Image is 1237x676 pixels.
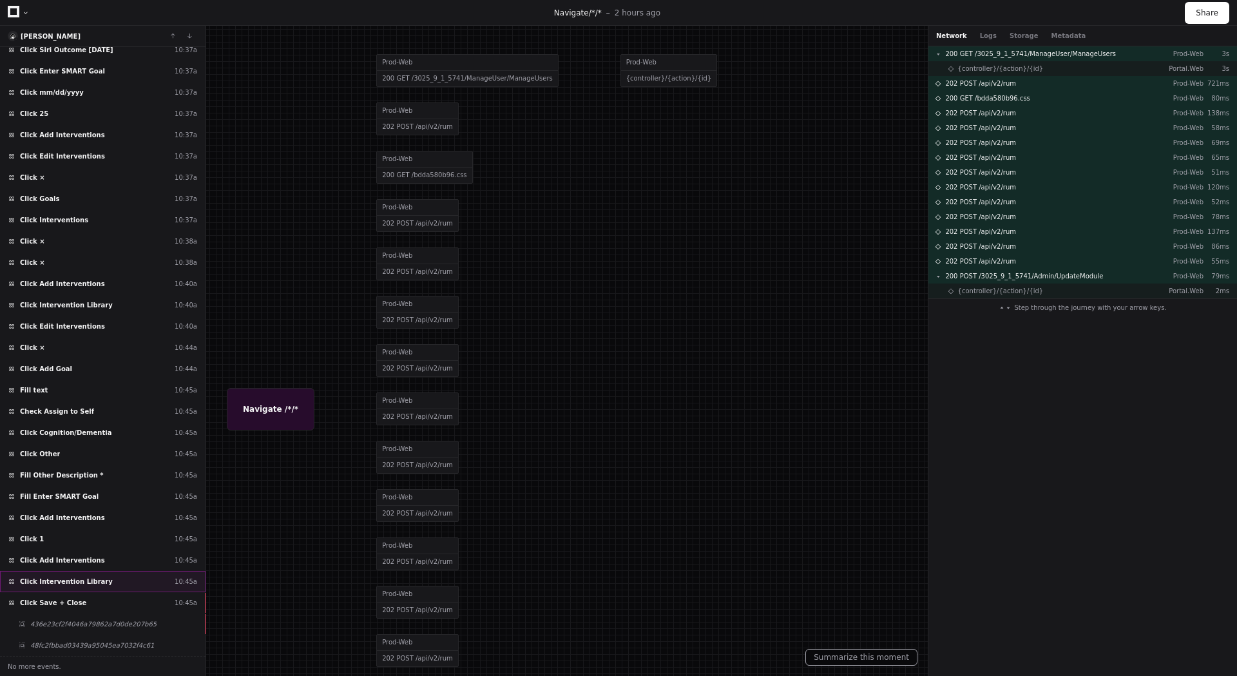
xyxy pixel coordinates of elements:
[175,279,197,289] div: 10:40a
[20,385,48,395] span: Fill text
[936,31,967,41] button: Network
[1203,138,1229,148] p: 69ms
[945,123,1016,133] span: 202 POST /api/v2/rum
[945,182,1016,192] span: 202 POST /api/v2/rum
[20,88,84,97] span: Click mm/dd/yyyy
[1167,256,1203,266] p: Prod-Web
[1203,271,1229,281] p: 79ms
[945,227,1016,237] span: 202 POST /api/v2/rum
[175,215,197,225] div: 10:37a
[1203,123,1229,133] p: 58ms
[1167,182,1203,192] p: Prod-Web
[20,279,105,289] span: Click Add Interventions
[20,513,105,523] span: Click Add Interventions
[945,138,1016,148] span: 202 POST /api/v2/rum
[958,64,1044,73] span: {controller}/{action}/{id}
[20,66,105,76] span: Click Enter SMART Goal
[945,197,1016,207] span: 202 POST /api/v2/rum
[20,109,48,119] span: Click 25
[20,237,45,246] span: Click ×
[20,194,59,204] span: Click Goals
[1051,31,1086,41] button: Metadata
[175,364,197,374] div: 10:44a
[20,258,45,267] span: Click ×
[1203,79,1229,88] p: 721ms
[20,343,45,352] span: Click ×
[175,194,197,204] div: 10:37a
[21,33,81,40] a: [PERSON_NAME]
[1203,286,1229,296] p: 2ms
[175,470,197,480] div: 10:45a
[20,577,113,586] span: Click Intervention Library
[1203,242,1229,251] p: 86ms
[1203,153,1229,162] p: 65ms
[945,212,1016,222] span: 202 POST /api/v2/rum
[805,649,917,666] button: Summarize this moment
[1203,108,1229,118] p: 138ms
[1203,227,1229,237] p: 137ms
[20,300,113,310] span: Click Intervention Library
[1203,212,1229,222] p: 78ms
[1203,256,1229,266] p: 55ms
[1167,138,1203,148] p: Prod-Web
[20,449,60,459] span: Click Other
[175,88,197,97] div: 10:37a
[20,130,105,140] span: Click Add Interventions
[945,271,1103,281] span: 200 POST /3025_9_1_5741/Admin/UpdateModule
[945,49,1116,59] span: 200 GET /3025_9_1_5741/ManageUser/ManageUsers
[20,173,45,182] span: Click ×
[20,151,105,161] span: Click Edit Interventions
[1203,182,1229,192] p: 120ms
[945,242,1016,251] span: 202 POST /api/v2/rum
[615,8,660,18] p: 2 hours ago
[20,322,105,331] span: Click Edit Interventions
[1014,303,1166,313] span: Step through the journey with your arrow keys.
[20,407,94,416] span: Check Assign to Self
[175,555,197,565] div: 10:45a
[1167,64,1203,73] p: Portal.Web
[175,492,197,501] div: 10:45a
[30,641,154,650] span: 48fc2fbbad03439a95045ea7032f4c61
[20,534,44,544] span: Click 1
[20,492,99,501] span: Fill Enter SMART Goal
[175,173,197,182] div: 10:37a
[175,237,197,246] div: 10:38a
[1167,242,1203,251] p: Prod-Web
[1167,153,1203,162] p: Prod-Web
[1167,212,1203,222] p: Prod-Web
[175,109,197,119] div: 10:37a
[175,66,197,76] div: 10:37a
[980,31,997,41] button: Logs
[175,300,197,310] div: 10:40a
[175,130,197,140] div: 10:37a
[20,45,113,55] span: Click Siri Outcome [DATE]
[20,598,86,608] span: Click Save + Close
[175,407,197,416] div: 10:45a
[945,79,1016,88] span: 202 POST /api/v2/rum
[554,8,589,17] span: Navigate
[20,470,104,480] span: Fill Other Description *
[175,258,197,267] div: 10:38a
[175,577,197,586] div: 10:45a
[8,662,61,671] span: No more events.
[175,449,197,459] div: 10:45a
[945,93,1030,103] span: 200 GET /bdda580b96.css
[175,513,197,523] div: 10:45a
[30,619,157,629] span: 436e23cf2f4046a79862a7d0de207b65
[1167,123,1203,133] p: Prod-Web
[1167,197,1203,207] p: Prod-Web
[175,598,197,608] div: 10:45a
[1203,64,1229,73] p: 3s
[175,343,197,352] div: 10:44a
[9,32,17,41] img: 3.svg
[1185,2,1229,24] button: Share
[1167,79,1203,88] p: Prod-Web
[945,153,1016,162] span: 202 POST /api/v2/rum
[1010,31,1038,41] button: Storage
[1167,108,1203,118] p: Prod-Web
[1203,93,1229,103] p: 80ms
[1167,49,1203,59] p: Prod-Web
[945,256,1016,266] span: 202 POST /api/v2/rum
[20,364,72,374] span: Click Add Goal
